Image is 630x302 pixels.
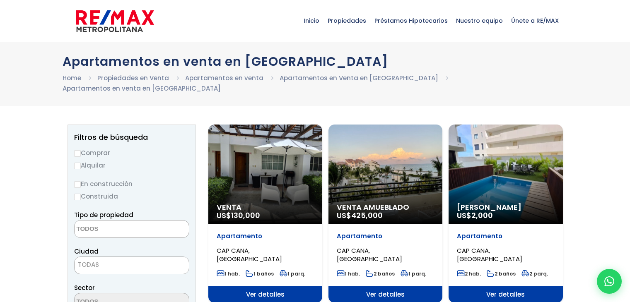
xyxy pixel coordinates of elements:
span: 2 parq. [521,270,548,277]
span: Únete a RE/MAX [507,8,563,33]
span: Venta Amueblado [337,203,434,211]
a: Home [63,74,81,82]
span: US$ [337,210,383,221]
h1: Apartamentos en venta en [GEOGRAPHIC_DATA] [63,54,568,69]
p: Apartamento [217,232,314,240]
label: Alquilar [74,160,189,170]
span: TODAS [74,256,189,274]
span: [PERSON_NAME] [457,203,554,211]
span: 130,000 [231,210,260,221]
input: En construcción [74,181,81,188]
span: Venta [217,203,314,211]
span: 2 baños [366,270,395,277]
span: TODAS [75,259,189,271]
a: Apartamentos en Venta en [GEOGRAPHIC_DATA] [280,74,438,82]
span: 1 parq. [280,270,305,277]
span: 1 hab. [337,270,360,277]
textarea: Search [75,221,155,238]
span: Propiedades [323,8,370,33]
span: US$ [217,210,260,221]
a: Apartamentos en venta [185,74,263,82]
label: Construida [74,191,189,201]
span: CAP CANA, [GEOGRAPHIC_DATA] [217,246,282,263]
a: Propiedades en Venta [97,74,169,82]
span: TODAS [78,260,99,269]
label: Comprar [74,148,189,158]
span: Sector [74,283,95,292]
h2: Filtros de búsqueda [74,133,189,141]
span: Inicio [299,8,323,33]
label: En construcción [74,179,189,189]
span: 1 parq. [401,270,426,277]
span: CAP CANA, [GEOGRAPHIC_DATA] [337,246,402,263]
li: Apartamentos en venta en [GEOGRAPHIC_DATA] [63,83,221,93]
span: 1 baños [246,270,274,277]
span: 425,000 [351,210,383,221]
span: 2 baños [487,270,516,277]
input: Alquilar [74,163,81,169]
span: CAP CANA, [GEOGRAPHIC_DATA] [457,246,522,263]
span: Nuestro equipo [452,8,507,33]
span: 2,000 [471,210,493,221]
img: remax-metropolitana-logo [76,9,154,34]
span: 1 hab. [217,270,240,277]
p: Apartamento [457,232,554,240]
p: Apartamento [337,232,434,240]
span: Préstamos Hipotecarios [370,8,452,33]
span: US$ [457,210,493,221]
input: Construida [74,194,81,200]
span: 2 hab. [457,270,481,277]
span: Tipo de propiedad [74,211,133,219]
input: Comprar [74,150,81,157]
span: Ciudad [74,247,99,256]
